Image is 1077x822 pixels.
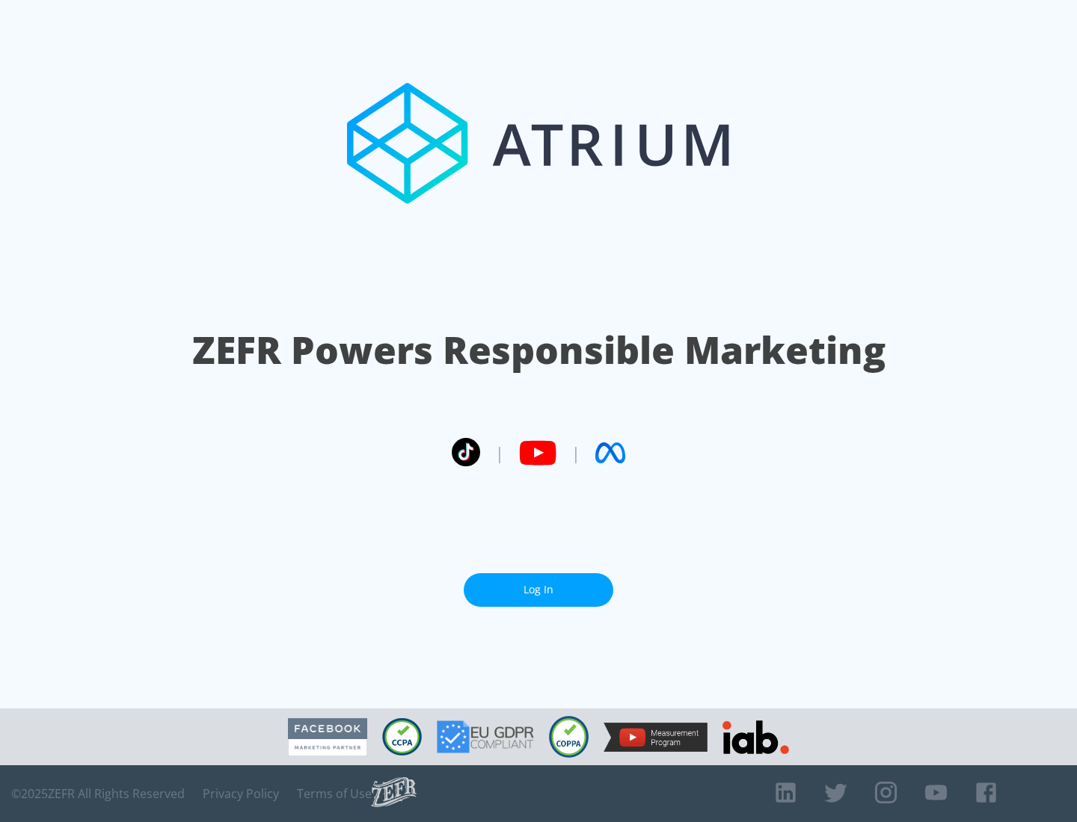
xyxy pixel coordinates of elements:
span: © 2025 ZEFR All Rights Reserved [11,786,185,801]
a: Log In [464,573,613,607]
img: IAB [722,720,789,754]
h1: ZEFR Powers Responsible Marketing [192,324,886,376]
img: Facebook Marketing Partner [288,718,367,756]
span: | [495,442,504,464]
a: Terms of Use [297,786,372,801]
img: YouTube Measurement Program [604,723,708,752]
img: CCPA Compliant [382,718,422,755]
a: Privacy Policy [203,786,279,801]
img: GDPR Compliant [437,720,534,753]
img: COPPA Compliant [549,716,589,758]
span: | [571,442,580,464]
